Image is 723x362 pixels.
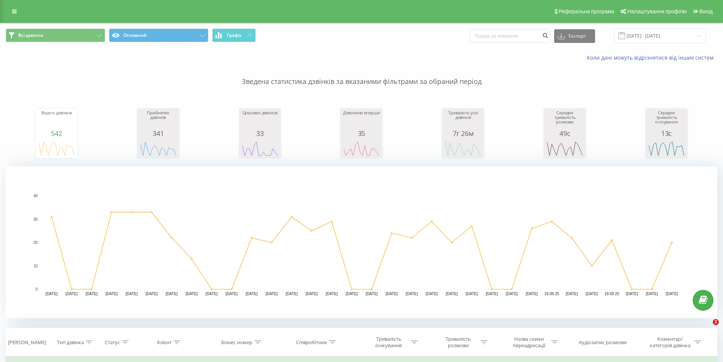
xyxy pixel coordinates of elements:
text: [DATE] [426,292,438,296]
text: [DATE] [186,292,198,296]
span: Всі дзвінки [18,32,43,38]
span: 2 [713,319,719,325]
text: 20 [33,240,38,245]
text: [DATE] [586,292,598,296]
p: Зведена статистика дзвінків за вказаними фільтрами за обраний період [6,62,717,87]
text: [DATE] [506,292,518,296]
text: [DATE] [406,292,418,296]
text: [DATE] [646,292,658,296]
div: Бізнес номер [221,339,252,346]
svg: A chart. [6,166,717,318]
text: [DATE] [126,292,138,296]
svg: A chart. [546,137,584,160]
div: 35 [342,130,380,137]
span: Вихід [699,8,713,14]
text: 10 [33,264,38,268]
text: [DATE] [146,292,158,296]
a: Коли дані можуть відрізнятися вiд інших систем [587,54,717,61]
div: Аудіозапис розмови [579,339,627,346]
div: Співробітник [296,339,327,346]
text: [DATE] [165,292,178,296]
text: [DATE] [306,292,318,296]
div: 542 [38,130,76,137]
text: [DATE] [626,292,638,296]
text: [DATE] [486,292,498,296]
input: Пошук за номером [470,29,550,43]
svg: A chart. [647,137,685,160]
div: Статус [105,339,120,346]
svg: A chart. [38,137,76,160]
svg: A chart. [444,137,482,160]
text: [DATE] [346,292,358,296]
div: Середня тривалість розмови [546,111,584,130]
div: Тип дзвінка [57,339,84,346]
svg: A chart. [139,137,177,160]
text: 40 [33,194,38,198]
div: 49с [546,130,584,137]
div: Дзвонили вперше [342,111,380,130]
text: 16.09.25 [544,292,559,296]
span: Налаштування профілю [627,8,687,14]
button: Основний [109,28,208,42]
text: 0 [35,287,38,291]
div: Клієнт [157,339,172,346]
div: Тривалість розмови [438,336,479,349]
div: [PERSON_NAME] [8,339,46,346]
svg: A chart. [342,137,380,160]
span: Графік [227,33,242,38]
text: [DATE] [106,292,118,296]
button: Експорт [554,29,595,43]
text: 19.09.25 [605,292,619,296]
div: Тривалість очікування [369,336,409,349]
text: [DATE] [86,292,98,296]
text: [DATE] [566,292,578,296]
text: [DATE] [266,292,278,296]
div: Прийнятих дзвінків [139,111,177,130]
div: Цільових дзвінків [241,111,279,130]
div: Тривалість усіх дзвінків [444,111,482,130]
div: Середня тривалість очікування [647,111,685,130]
svg: A chart. [241,137,279,160]
iframe: Intercom live chat [697,319,715,337]
text: [DATE] [66,292,78,296]
text: [DATE] [206,292,218,296]
div: 33 [241,130,279,137]
text: [DATE] [366,292,378,296]
div: Коментар/категорія дзвінка [648,336,692,349]
text: [DATE] [386,292,398,296]
text: 30 [33,217,38,221]
text: [DATE] [526,292,538,296]
button: Всі дзвінки [6,28,105,42]
text: [DATE] [286,292,298,296]
div: 7г 26м [444,130,482,137]
div: Всього дзвінків [38,111,76,130]
text: [DATE] [466,292,478,296]
text: [DATE] [446,292,458,296]
div: 341 [139,130,177,137]
text: [DATE] [46,292,58,296]
button: Графік [212,28,256,42]
text: [DATE] [226,292,238,296]
span: Реферальна програма [559,8,614,14]
text: [DATE] [246,292,258,296]
div: Назва схеми переадресації [509,336,549,349]
text: [DATE] [666,292,678,296]
div: 13с [647,130,685,137]
text: [DATE] [326,292,338,296]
